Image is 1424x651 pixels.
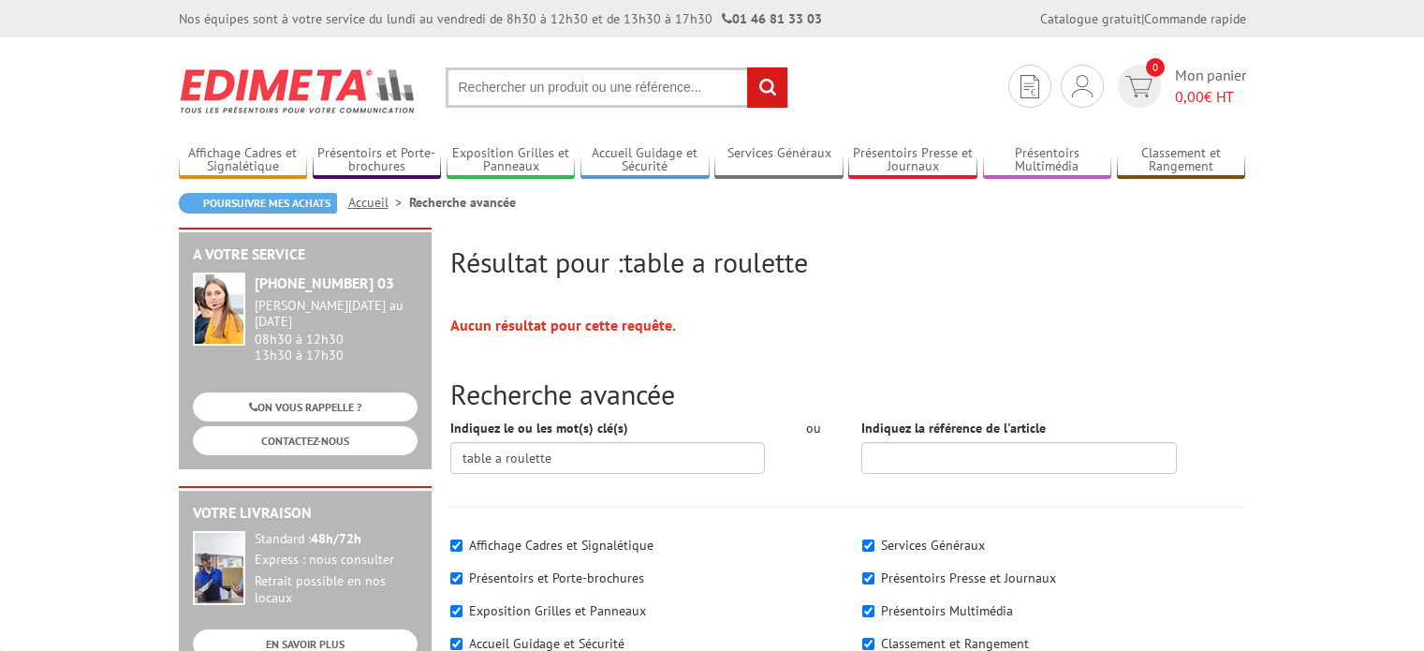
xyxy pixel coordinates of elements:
div: Retrait possible en nos locaux [255,573,418,607]
a: devis rapide 0 Mon panier 0,00€ HT [1113,65,1246,108]
a: ON VOUS RAPPELLE ? [193,392,418,422]
div: Standard : [255,531,418,548]
input: Classement et Rangement [862,638,874,650]
div: Express : nous consulter [255,552,418,569]
h2: A votre service [193,246,418,263]
img: widget-service.jpg [193,273,245,346]
a: CONTACTEZ-NOUS [193,426,418,455]
span: table a roulette [624,244,808,280]
a: Catalogue gratuit [1040,10,1141,27]
span: 0 [1146,58,1165,77]
input: Présentoirs et Porte-brochures [450,572,462,584]
h2: Recherche avancée [450,378,1246,409]
a: Affichage Cadres et Signalétique [179,145,308,176]
strong: 48h/72h [311,530,361,547]
input: Services Généraux [862,540,874,552]
input: rechercher [747,67,787,108]
div: ou [793,419,833,437]
a: Exposition Grilles et Panneaux [447,145,576,176]
img: widget-livraison.jpg [193,531,245,605]
input: Exposition Grilles et Panneaux [450,605,462,617]
a: Présentoirs et Porte-brochures [313,145,442,176]
a: Accueil Guidage et Sécurité [580,145,710,176]
img: devis rapide [1125,76,1152,97]
img: Edimeta [179,56,418,126]
input: Affichage Cadres et Signalétique [450,540,462,552]
a: Commande rapide [1144,10,1246,27]
a: Présentoirs Presse et Journaux [848,145,977,176]
h2: Votre livraison [193,505,418,522]
a: Présentoirs Multimédia [983,145,1112,176]
strong: Aucun résultat pour cette requête. [450,316,676,334]
span: 0,00 [1175,87,1204,106]
div: Nos équipes sont à votre service du lundi au vendredi de 8h30 à 12h30 et de 13h30 à 17h30 [179,9,822,28]
img: devis rapide [1072,75,1093,97]
h2: Résultat pour : [450,246,1246,277]
div: 08h30 à 12h30 13h30 à 17h30 [255,298,418,362]
label: Indiquez la référence de l'article [861,419,1046,437]
div: [PERSON_NAME][DATE] au [DATE] [255,298,418,330]
label: Services Généraux [881,537,985,554]
label: Affichage Cadres et Signalétique [469,537,653,554]
strong: 01 46 81 33 03 [722,10,822,27]
div: | [1040,9,1246,28]
label: Indiquez le ou les mot(s) clé(s) [450,419,628,437]
strong: [PHONE_NUMBER] 03 [255,274,394,292]
li: Recherche avancée [409,193,516,212]
a: Services Généraux [714,145,844,176]
a: Poursuivre mes achats [179,193,337,214]
a: Accueil [348,194,409,211]
input: Présentoirs Multimédia [862,605,874,617]
label: Exposition Grilles et Panneaux [469,602,646,619]
a: Classement et Rangement [1117,145,1246,176]
label: Présentoirs Presse et Journaux [881,570,1056,586]
span: Mon panier [1175,65,1246,108]
label: Présentoirs Multimédia [881,602,1013,619]
input: Rechercher un produit ou une référence... [446,67,788,108]
label: Présentoirs et Porte-brochures [469,570,644,586]
input: Présentoirs Presse et Journaux [862,572,874,584]
input: Accueil Guidage et Sécurité [450,638,462,650]
img: devis rapide [1020,75,1039,98]
span: € HT [1175,86,1246,108]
